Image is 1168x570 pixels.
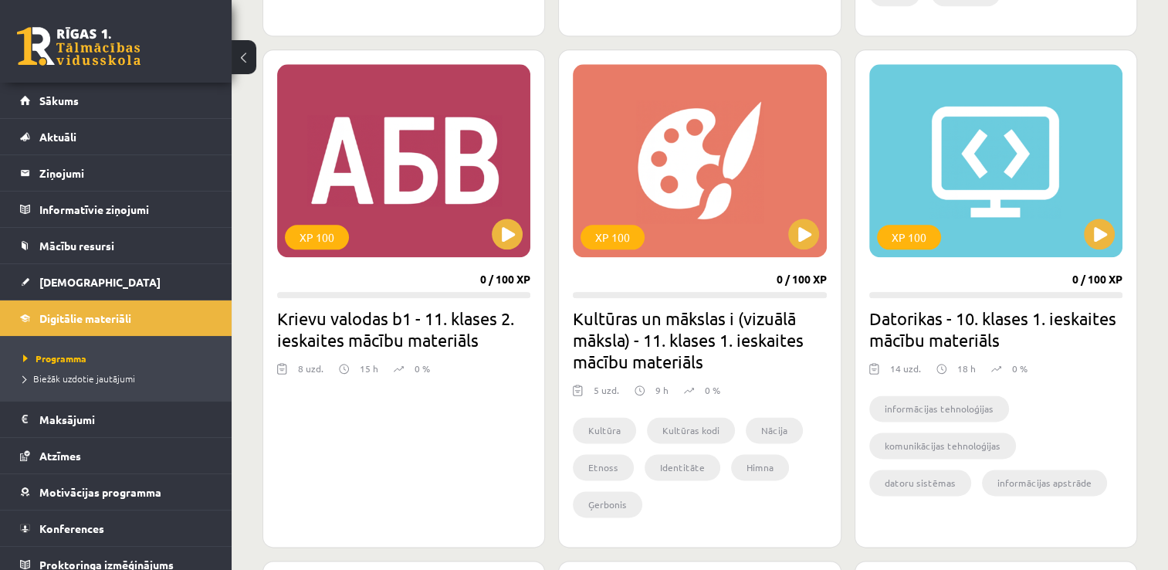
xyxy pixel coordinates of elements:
[20,474,212,510] a: Motivācijas programma
[285,225,349,249] div: XP 100
[573,491,642,517] li: Ģerbonis
[39,449,81,463] span: Atzīmes
[20,119,212,154] a: Aktuāli
[746,417,803,443] li: Nācija
[645,454,720,480] li: Identitāte
[20,438,212,473] a: Atzīmes
[869,307,1122,351] h2: Datorikas - 10. klases 1. ieskaites mācību materiāls
[731,454,789,480] li: Himna
[360,361,378,375] p: 15 h
[39,130,76,144] span: Aktuāli
[20,192,212,227] a: Informatīvie ziņojumi
[39,311,131,325] span: Digitālie materiāli
[39,155,212,191] legend: Ziņojumi
[23,372,216,385] a: Biežāk uzdotie jautājumi
[23,351,216,365] a: Programma
[39,239,114,253] span: Mācību resursi
[705,383,720,397] p: 0 %
[869,433,1016,459] li: komunikācijas tehnoloģijas
[581,225,645,249] div: XP 100
[594,383,619,406] div: 5 uzd.
[39,485,161,499] span: Motivācijas programma
[573,417,636,443] li: Kultūra
[39,192,212,227] legend: Informatīvie ziņojumi
[890,361,921,385] div: 14 uzd.
[982,470,1107,496] li: informācijas apstrāde
[655,383,669,397] p: 9 h
[869,470,971,496] li: datoru sistēmas
[298,361,323,385] div: 8 uzd.
[20,264,212,300] a: [DEMOGRAPHIC_DATA]
[277,307,530,351] h2: Krievu valodas b1 - 11. klases 2. ieskaites mācību materiāls
[39,521,104,535] span: Konferences
[20,402,212,437] a: Maksājumi
[1012,361,1028,375] p: 0 %
[647,417,735,443] li: Kultūras kodi
[17,27,140,66] a: Rīgas 1. Tālmācības vidusskola
[20,511,212,546] a: Konferences
[23,352,86,365] span: Programma
[869,395,1009,422] li: informācijas tehnoloģijas
[573,454,634,480] li: Etnoss
[573,307,826,372] h2: Kultūras un mākslas i (vizuālā māksla) - 11. klases 1. ieskaites mācību materiāls
[20,155,212,191] a: Ziņojumi
[20,228,212,263] a: Mācību resursi
[39,402,212,437] legend: Maksājumi
[20,83,212,118] a: Sākums
[877,225,941,249] div: XP 100
[23,372,135,385] span: Biežāk uzdotie jautājumi
[20,300,212,336] a: Digitālie materiāli
[957,361,976,375] p: 18 h
[415,361,430,375] p: 0 %
[39,275,161,289] span: [DEMOGRAPHIC_DATA]
[39,93,79,107] span: Sākums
